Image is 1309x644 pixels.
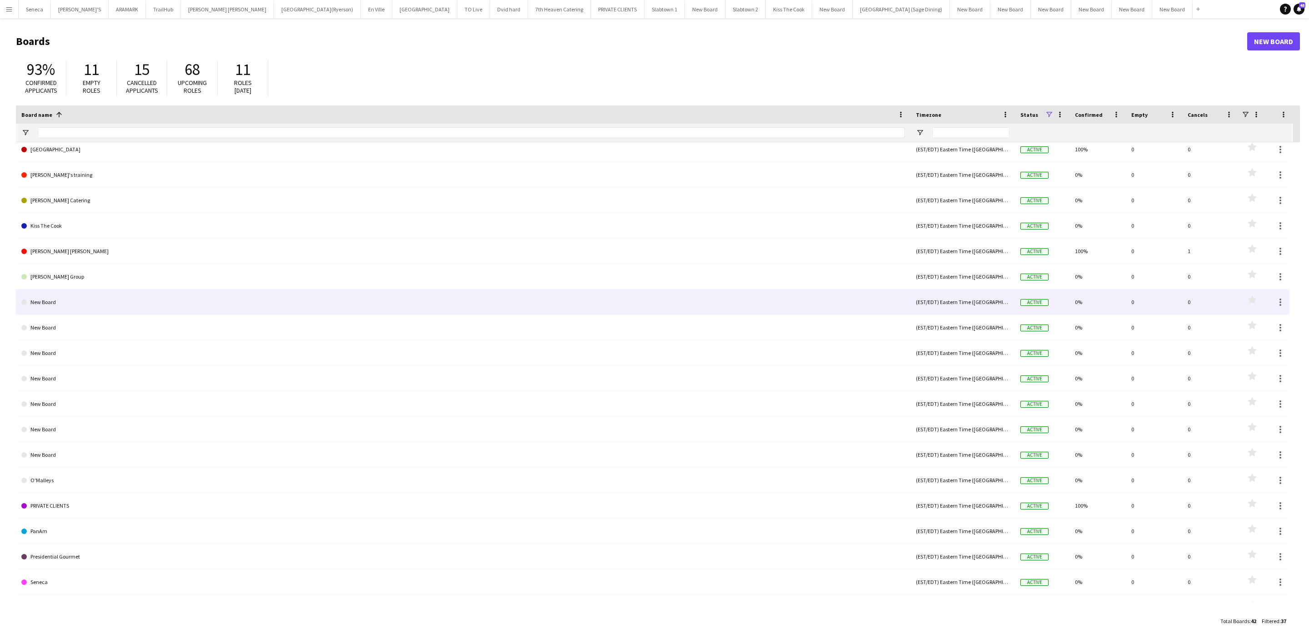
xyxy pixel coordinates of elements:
div: 0 [1126,366,1182,391]
span: 93% [27,60,55,80]
div: 0 [1126,239,1182,264]
a: New Board [21,315,905,340]
div: 0% [1069,340,1126,365]
div: (EST/EDT) Eastern Time ([GEOGRAPHIC_DATA] & [GEOGRAPHIC_DATA]) [910,468,1015,493]
button: [PERSON_NAME]'S [51,0,109,18]
span: Upcoming roles [178,79,207,95]
span: Active [1020,146,1049,153]
button: Dvid hard [490,0,528,18]
div: 0 [1182,137,1239,162]
div: (EST/EDT) Eastern Time ([GEOGRAPHIC_DATA] & [GEOGRAPHIC_DATA]) [910,213,1015,238]
div: 0% [1069,468,1126,493]
a: New Board [21,340,905,366]
div: 0 [1126,315,1182,340]
div: 0% [1069,569,1126,594]
a: New Board [21,442,905,468]
a: [PERSON_NAME] [PERSON_NAME] [21,239,905,264]
div: 0 [1126,290,1182,315]
div: : [1262,612,1286,630]
div: (EST/EDT) Eastern Time ([GEOGRAPHIC_DATA] & [GEOGRAPHIC_DATA]) [910,417,1015,442]
div: 0 [1182,493,1239,518]
button: New Board [1152,0,1193,18]
a: [GEOGRAPHIC_DATA] [21,137,905,162]
div: 0 [1126,519,1182,544]
span: Active [1020,503,1049,509]
div: 100% [1069,137,1126,162]
span: Active [1020,172,1049,179]
div: 0% [1069,315,1126,340]
div: 0 [1126,417,1182,442]
a: PRIVATE CLIENTS [21,493,905,519]
span: 45 [1299,2,1305,8]
span: Total Boards [1220,618,1249,624]
div: 0% [1069,391,1126,416]
a: O'Malleys [21,468,905,493]
span: Cancels [1188,111,1208,118]
div: 1 [1182,239,1239,264]
div: 0% [1069,264,1126,289]
a: New Board [21,391,905,417]
span: Active [1020,197,1049,204]
div: 0 [1182,417,1239,442]
span: 15 [134,60,150,80]
div: (EST/EDT) Eastern Time ([GEOGRAPHIC_DATA] & [GEOGRAPHIC_DATA]) [910,264,1015,289]
div: 100% [1069,595,1126,620]
span: 11 [235,60,250,80]
div: 0 [1182,519,1239,544]
button: Open Filter Menu [21,129,30,137]
span: 42 [1251,618,1256,624]
button: New Board [990,0,1031,18]
button: TrailHub [146,0,181,18]
span: Active [1020,554,1049,560]
span: Confirmed applicants [25,79,57,95]
div: (EST/EDT) Eastern Time ([GEOGRAPHIC_DATA] & [GEOGRAPHIC_DATA]) [910,162,1015,187]
span: Active [1020,528,1049,535]
button: [GEOGRAPHIC_DATA] (Sage Dining) [853,0,950,18]
button: New Board [685,0,725,18]
div: 1 [1182,595,1239,620]
button: Kiss The Cook [766,0,812,18]
span: Active [1020,248,1049,255]
button: New Board [950,0,990,18]
button: [PERSON_NAME] [PERSON_NAME] [181,0,274,18]
a: [PERSON_NAME] Catering [21,188,905,213]
div: (EST/EDT) Eastern Time ([GEOGRAPHIC_DATA] & [GEOGRAPHIC_DATA]) [910,595,1015,620]
div: (EST/EDT) Eastern Time ([GEOGRAPHIC_DATA] & [GEOGRAPHIC_DATA]) [910,493,1015,518]
h1: Boards [16,35,1247,48]
div: 0 [1182,366,1239,391]
div: 0 [1182,569,1239,594]
input: Timezone Filter Input [932,127,1009,138]
a: New Board [21,366,905,391]
div: (EST/EDT) Eastern Time ([GEOGRAPHIC_DATA] & [GEOGRAPHIC_DATA]) [910,188,1015,213]
span: Active [1020,375,1049,382]
button: PRIVATE CLIENTS [591,0,645,18]
button: Open Filter Menu [916,129,924,137]
a: [PERSON_NAME]'s training [21,162,905,188]
span: Active [1020,299,1049,306]
div: (EST/EDT) Eastern Time ([GEOGRAPHIC_DATA] & [GEOGRAPHIC_DATA]) [910,442,1015,467]
div: 0% [1069,519,1126,544]
div: 0 [1126,264,1182,289]
div: 0 [1126,595,1182,620]
div: 0 [1126,442,1182,467]
div: 0 [1126,569,1182,594]
div: 0 [1126,391,1182,416]
a: 45 [1294,4,1304,15]
div: 0 [1182,213,1239,238]
div: 0% [1069,417,1126,442]
div: 0% [1069,162,1126,187]
div: 0 [1182,340,1239,365]
span: Timezone [916,111,941,118]
button: En Ville [361,0,392,18]
div: (EST/EDT) Eastern Time ([GEOGRAPHIC_DATA] & [GEOGRAPHIC_DATA]) [910,391,1015,416]
span: Active [1020,324,1049,331]
div: 0% [1069,366,1126,391]
div: 0 [1182,315,1239,340]
span: Active [1020,350,1049,357]
button: New Board [1031,0,1071,18]
div: 0 [1182,544,1239,569]
div: 0 [1126,493,1182,518]
span: 11 [84,60,99,80]
div: 0 [1126,137,1182,162]
div: 0% [1069,442,1126,467]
